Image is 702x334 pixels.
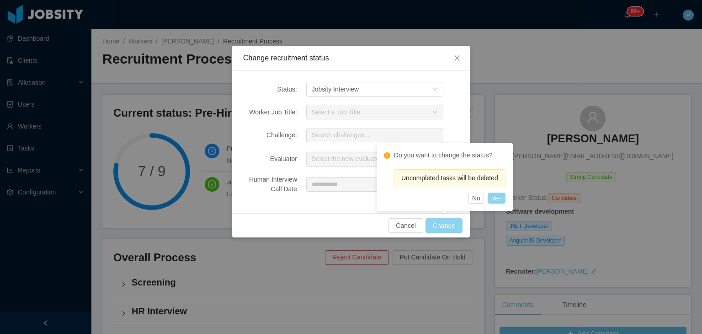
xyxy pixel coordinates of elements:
[488,193,505,204] button: Yes
[388,218,423,233] button: Cancel
[425,218,463,233] button: Change
[243,85,297,94] div: Status:
[312,108,428,117] div: Select a Job Title
[432,109,438,116] i: icon: down
[468,193,484,204] button: No
[453,54,461,62] i: icon: close
[243,175,297,194] div: Human Interview Call Date
[444,46,470,71] button: Close
[401,174,498,182] span: Uncompleted tasks will be deleted
[432,86,438,93] i: icon: down
[394,151,493,159] text: Do you want to change the status?
[384,152,390,159] i: icon: exclamation-circle
[243,154,297,164] div: Evaluator
[312,82,359,96] div: Jobsity Interview
[243,108,297,117] div: Worker Job Title:
[243,53,459,63] div: Change recruitment status
[243,130,297,140] div: Challenge:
